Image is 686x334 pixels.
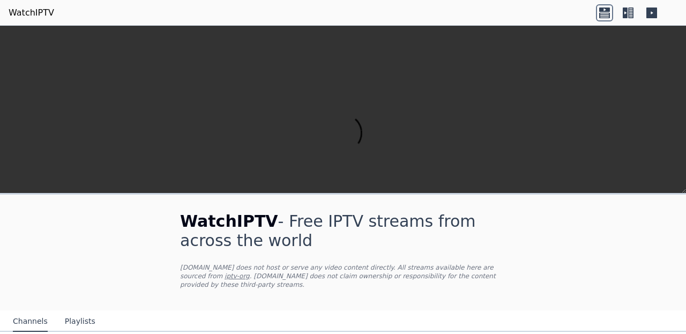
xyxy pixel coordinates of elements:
[9,6,54,19] a: WatchIPTV
[65,311,95,332] button: Playlists
[180,263,506,289] p: [DOMAIN_NAME] does not host or serve any video content directly. All streams available here are s...
[225,272,250,280] a: iptv-org
[13,311,48,332] button: Channels
[180,212,506,250] h1: - Free IPTV streams from across the world
[180,212,278,231] span: WatchIPTV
